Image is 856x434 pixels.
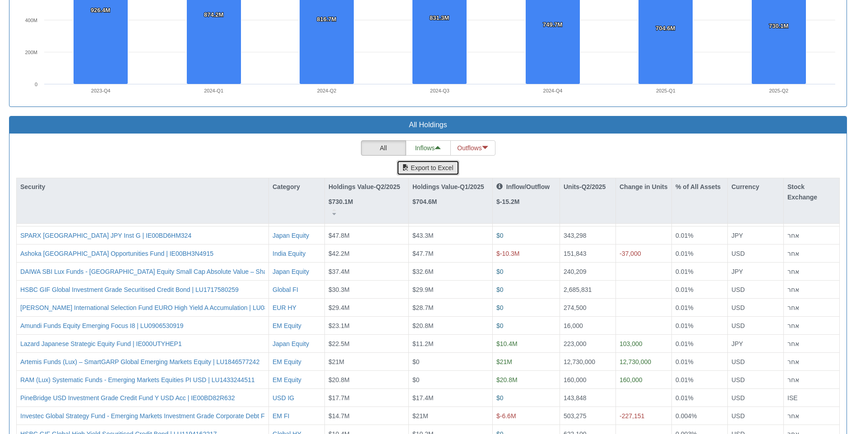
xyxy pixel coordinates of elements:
div: 503,275 [564,411,612,420]
span: $0 [496,268,504,275]
div: 0.01% [676,231,724,240]
button: Lazard Japanese Strategic Equity Fund | IE000UTYHEP1 [20,339,182,348]
text: 0 [35,82,37,87]
div: 160,000 [564,375,612,384]
tspan: 816.7M [317,16,336,23]
div: 143,848 [564,393,612,402]
div: 2,685,831 [564,285,612,294]
div: -37,000 [620,249,668,258]
text: 2024-Q3 [430,88,449,93]
span: $29.9M [412,286,434,293]
span: $43.3M [412,232,434,239]
p: Holdings Value-Q1/2025 [412,182,484,192]
div: USD [731,303,780,312]
div: USD [731,321,780,330]
strong: $-15.2M [496,198,519,205]
div: JPY [731,231,780,240]
text: 200M [25,50,37,55]
p: Inflow/Outflow [496,182,550,192]
text: 400M [25,18,37,23]
span: $0 [412,358,420,365]
div: 160,000 [620,375,668,384]
h3: All Holdings [16,121,840,129]
div: 274,500 [564,303,612,312]
text: 2024-Q1 [204,88,223,93]
div: אחר [787,249,836,258]
strong: $704.6M [412,198,437,205]
tspan: 730.1M [769,23,788,29]
div: USD [731,357,780,366]
div: Japan Equity [273,339,309,348]
span: $21M [412,412,428,420]
button: SPARX [GEOGRAPHIC_DATA] JPY Inst G | IE00BD6HM324 [20,231,191,240]
div: 0.01% [676,303,724,312]
button: Export to Excel [397,160,459,175]
span: $47.7M [412,250,434,257]
div: 12,730,000 [620,357,668,366]
button: EM Equity [273,321,301,330]
div: EUR HY [273,303,296,312]
div: 103,000 [620,339,668,348]
div: JPY [731,339,780,348]
button: Japan Equity [273,267,309,276]
div: 0.01% [676,267,724,276]
span: $17.4M [412,394,434,402]
div: USD [731,411,780,420]
span: $0 [412,376,420,383]
span: $37.4M [329,268,350,275]
button: [PERSON_NAME] International Selection Fund EURO High Yield A Accumulation | LU0849399786 [20,303,296,312]
text: 2024-Q4 [543,88,563,93]
button: DAIWA SBI Lux Funds - [GEOGRAPHIC_DATA] Equity Small Cap Absolute Value – Share class S JPY | LU1... [20,267,356,276]
button: Ashoka [GEOGRAPHIC_DATA] Opportunities Fund | IE00BH3N4915 [20,249,213,258]
tspan: 874.2M [204,11,223,18]
button: HSBC GIF Global Investment Grade Securitised Credit Bond | LU1717580259 [20,285,239,294]
span: $0 [496,394,504,402]
button: Inflows [406,140,451,156]
div: 0.01% [676,285,724,294]
span: $0 [496,232,504,239]
div: אחר [787,303,836,312]
div: USD [731,393,780,402]
p: Change in Units [620,182,668,192]
div: אחר [787,357,836,366]
div: 0.01% [676,393,724,402]
div: אחר [787,285,836,294]
div: אחר [787,411,836,420]
div: Japan Equity [273,231,309,240]
div: 0.01% [676,321,724,330]
div: Artemis Funds (Lux) – SmartGARP Global Emerging Markets Equity | LU1846577242 [20,357,259,366]
div: USD [731,285,780,294]
button: India Equity [273,249,305,258]
span: $22.5M [329,340,350,347]
div: 0.01% [676,339,724,348]
span: $30.3M [329,286,350,293]
text: 2025-Q1 [656,88,676,93]
span: $0 [496,286,504,293]
text: 2023-Q4 [91,88,111,93]
span: $17.7M [329,394,350,402]
span: $10.4M [496,340,518,347]
span: $29.4M [329,304,350,311]
div: אחר [787,375,836,384]
div: אחר [787,321,836,330]
button: Outflows [450,140,495,156]
div: RAM (Lux) Systematic Funds - Emerging Markets Equities PI USD | LU1433244511 [20,375,255,384]
span: $42.2M [329,250,350,257]
button: Global FI [273,285,298,294]
div: 0.01% [676,249,724,258]
div: Category [269,178,324,195]
button: Investec Global Strategy Fund - Emerging Markets Investment Grade Corporate Debt Fund I Acc | LU1... [20,411,339,420]
div: 343,298 [564,231,612,240]
div: 0.004% [676,411,724,420]
p: Holdings Value-Q2/2025 [329,182,400,192]
div: ISE [787,393,836,402]
div: EM Equity [273,375,301,384]
div: אחר [787,267,836,276]
tspan: 749.7M [543,21,562,28]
